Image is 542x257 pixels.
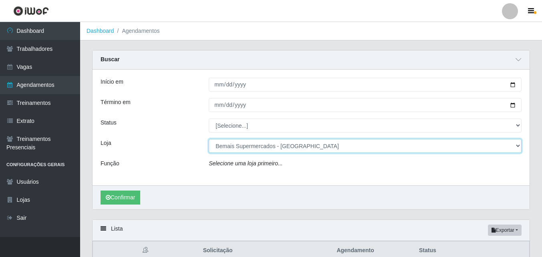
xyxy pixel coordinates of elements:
[209,78,522,92] input: 00/00/0000
[209,160,282,167] i: Selecione uma loja primeiro...
[101,159,119,168] label: Função
[13,6,49,16] img: CoreUI Logo
[488,225,522,236] button: Exportar
[101,78,123,86] label: Início em
[101,56,119,62] strong: Buscar
[101,191,140,205] button: Confirmar
[93,220,530,241] div: Lista
[80,22,542,40] nav: breadcrumb
[87,28,114,34] a: Dashboard
[114,27,160,35] li: Agendamentos
[101,98,131,106] label: Término em
[209,98,522,112] input: 00/00/0000
[101,118,117,127] label: Status
[101,139,111,147] label: Loja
